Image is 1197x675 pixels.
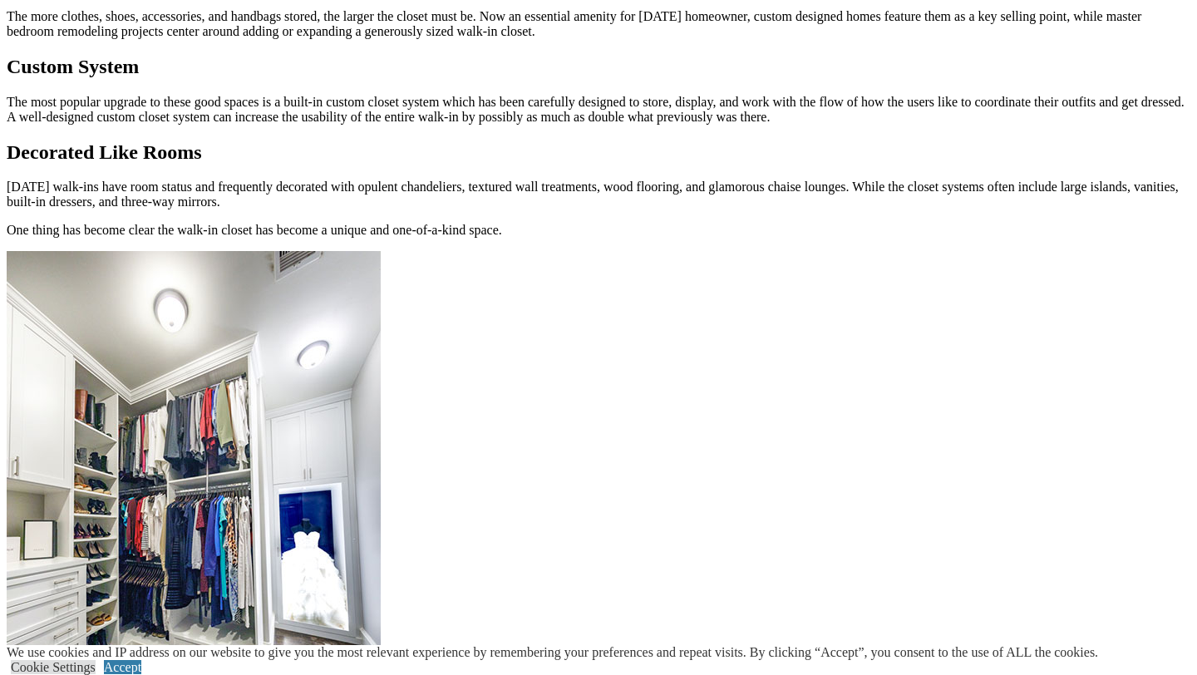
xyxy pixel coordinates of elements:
[7,56,1190,78] h2: Custom System
[7,180,1190,209] p: [DATE] walk-ins have room status and frequently decorated with opulent chandeliers, textured wall...
[7,95,1190,125] p: The most popular upgrade to these good spaces is a built-in custom closet system which has been c...
[104,660,141,674] a: Accept
[7,9,1190,39] p: The more clothes, shoes, accessories, and handbags stored, the larger the closet must be. Now an ...
[7,645,1098,660] div: We use cookies and IP address on our website to give you the most relevant experience by remember...
[11,660,96,674] a: Cookie Settings
[7,141,1190,164] h2: Decorated Like Rooms
[7,223,1190,238] p: One thing has become clear the walk-in closet has become a unique and one-of-a-kind space.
